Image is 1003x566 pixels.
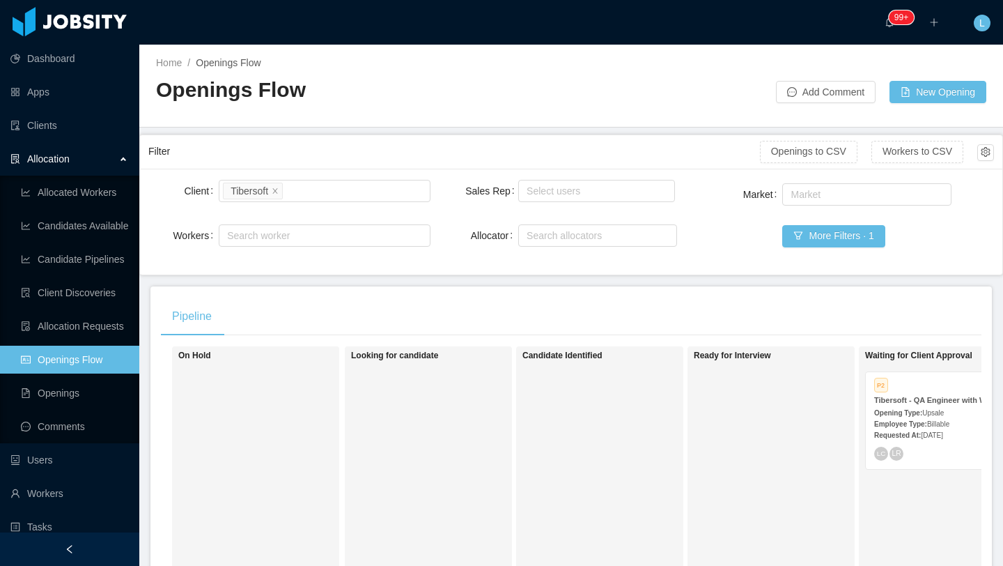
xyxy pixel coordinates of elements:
[889,81,986,103] button: icon: file-addNew Opening
[21,245,128,273] a: icon: line-chartCandidate Pipelines
[791,188,937,201] div: Market
[173,230,219,241] label: Workers
[351,351,546,361] h1: Looking for candidate
[874,431,921,439] strong: Requested At:
[874,396,996,404] strong: Tibersoft - QA Engineer with WPF
[21,379,128,407] a: icon: file-textOpenings
[889,10,914,24] sup: 104
[286,183,293,199] input: Client
[874,378,888,392] span: P2
[786,186,794,203] input: Market
[10,480,128,507] a: icon: userWorkers
[522,183,530,199] input: Sales Rep
[272,187,279,195] i: icon: close
[27,153,70,165] span: Allocation
[874,420,927,428] strong: Employee Type:
[21,212,128,240] a: icon: line-chartCandidates Available
[465,185,520,197] label: Sales Rep
[223,183,283,199] li: Tibersoft
[776,81,876,103] button: icon: messageAdd Comment
[21,346,128,374] a: icon: idcardOpenings Flow
[148,139,760,165] div: Filter
[10,446,128,474] a: icon: robotUsers
[10,154,20,164] i: icon: solution
[877,450,886,457] span: LC
[187,57,190,68] span: /
[231,183,268,199] div: Tibersoft
[527,184,660,198] div: Select users
[10,513,128,541] a: icon: profileTasks
[782,225,885,247] button: icon: filterMore Filters · 1
[979,15,985,31] span: L
[471,230,518,241] label: Allocator
[927,420,949,428] span: Billable
[871,141,963,163] button: Workers to CSV
[892,450,901,457] span: LR
[522,351,717,361] h1: Candidate Identified
[977,144,994,161] button: icon: setting
[921,431,942,439] span: [DATE]
[10,45,128,72] a: icon: pie-chartDashboard
[527,229,662,243] div: Search allocators
[161,297,223,336] div: Pipeline
[10,112,128,139] a: icon: auditClients
[21,312,128,340] a: icon: file-doneAllocation Requests
[178,351,373,361] h1: On Hold
[227,229,409,243] div: Search worker
[156,76,571,105] h2: Openings Flow
[694,351,889,361] h1: Ready for Interview
[10,78,128,106] a: icon: appstoreApps
[21,413,128,441] a: icon: messageComments
[922,409,944,417] span: Upsale
[885,17,894,27] i: icon: bell
[21,178,128,206] a: icon: line-chartAllocated Workers
[874,409,922,417] strong: Opening Type:
[184,185,219,197] label: Client
[760,141,857,163] button: Openings to CSV
[21,279,128,307] a: icon: file-searchClient Discoveries
[223,227,231,244] input: Workers
[743,189,783,200] label: Market
[522,227,530,244] input: Allocator
[929,17,939,27] i: icon: plus
[156,57,182,68] a: Home
[196,57,261,68] span: Openings Flow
